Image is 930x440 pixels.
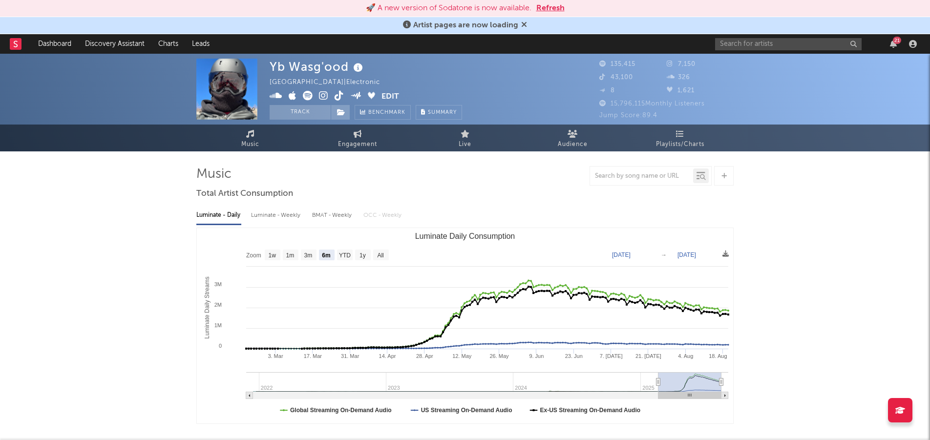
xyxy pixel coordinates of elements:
text: 1M [214,322,222,328]
span: 8 [599,87,615,94]
text: 17. Mar [304,353,322,359]
a: Audience [519,125,626,151]
div: 21 [893,37,901,44]
text: Luminate Daily Consumption [415,232,515,240]
text: [DATE] [677,251,696,258]
text: 0 [219,343,222,349]
span: 326 [667,74,690,81]
text: Global Streaming On-Demand Audio [290,407,392,414]
text: 6m [322,252,330,259]
a: Benchmark [355,105,411,120]
span: Dismiss [521,21,527,29]
span: Jump Score: 89.4 [599,112,657,119]
span: Total Artist Consumption [196,188,293,200]
button: Edit [381,91,399,103]
a: Dashboard [31,34,78,54]
button: 21 [890,40,897,48]
span: Summary [428,110,457,115]
text: 1m [286,252,295,259]
span: Artist pages are now loading [413,21,518,29]
span: Live [459,139,471,150]
span: 7,150 [667,61,696,67]
div: 🚀 A new version of Sodatone is now available. [366,2,531,14]
text: 3m [304,252,313,259]
text: 3. Mar [268,353,283,359]
text: 1w [269,252,276,259]
a: Live [411,125,519,151]
text: 9. Jun [529,353,544,359]
text: [DATE] [612,251,631,258]
div: Luminate - Weekly [251,207,302,224]
text: 7. [DATE] [600,353,623,359]
text: 14. Apr [379,353,396,359]
span: Benchmark [368,107,405,119]
text: 31. Mar [341,353,359,359]
text: 1y [359,252,366,259]
text: Luminate Daily Streams [204,276,211,338]
div: BMAT - Weekly [312,207,354,224]
span: Audience [558,139,588,150]
button: Summary [416,105,462,120]
a: Discovery Assistant [78,34,151,54]
input: Search for artists [715,38,862,50]
a: Playlists/Charts [626,125,734,151]
text: 12. May [452,353,472,359]
span: 1,621 [667,87,695,94]
span: 43,100 [599,74,633,81]
text: Zoom [246,252,261,259]
a: Engagement [304,125,411,151]
text: 21. [DATE] [635,353,661,359]
a: Leads [185,34,216,54]
span: Engagement [338,139,377,150]
div: [GEOGRAPHIC_DATA] | Electronic [270,77,391,88]
text: 3M [214,281,222,287]
text: US Streaming On-Demand Audio [421,407,512,414]
span: 135,415 [599,61,635,67]
div: Luminate - Daily [196,207,241,224]
a: Charts [151,34,185,54]
button: Track [270,105,331,120]
button: Refresh [536,2,565,14]
input: Search by song name or URL [590,172,693,180]
span: Playlists/Charts [656,139,704,150]
span: 15,796,115 Monthly Listeners [599,101,705,107]
text: YTD [339,252,351,259]
text: 28. Apr [416,353,433,359]
text: 18. Aug [709,353,727,359]
text: 23. Jun [565,353,583,359]
div: Yb Wasg'ood [270,59,365,75]
text: 26. May [489,353,509,359]
text: Ex-US Streaming On-Demand Audio [540,407,641,414]
text: 2M [214,302,222,308]
span: Music [241,139,259,150]
text: 4. Aug [678,353,693,359]
svg: Luminate Daily Consumption [197,228,733,423]
text: All [377,252,383,259]
a: Music [196,125,304,151]
text: → [661,251,667,258]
